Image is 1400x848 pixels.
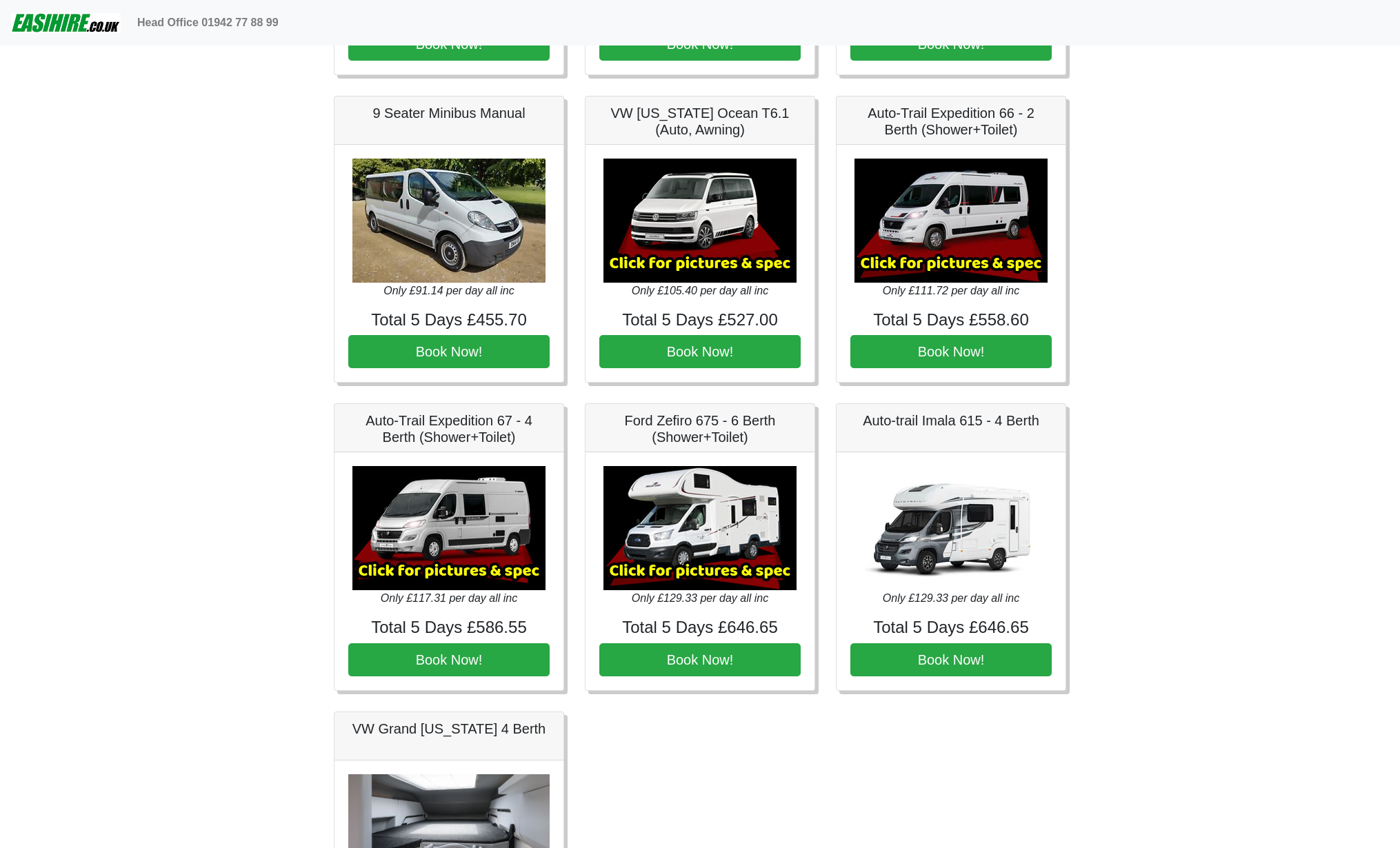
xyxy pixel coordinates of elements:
button: Book Now! [850,335,1052,368]
img: Auto-trail Imala 615 - 4 Berth [854,466,1048,590]
h4: Total 5 Days £646.65 [599,618,801,638]
i: Only £117.31 per day all inc [381,592,517,604]
h4: Total 5 Days £586.55 [348,618,550,638]
h5: VW Grand [US_STATE] 4 Berth [348,720,550,737]
h4: Total 5 Days £646.65 [850,618,1052,638]
i: Only £111.72 per day all inc [883,285,1019,296]
h4: Total 5 Days £527.00 [599,310,801,330]
i: Only £129.33 per day all inc [883,592,1019,604]
h5: Auto-Trail Expedition 67 - 4 Berth (Shower+Toilet) [348,412,550,445]
button: Book Now! [850,643,1052,676]
img: easihire_logo_small.png [11,9,121,37]
h5: Auto-Trail Expedition 66 - 2 Berth (Shower+Toilet) [850,105,1052,138]
i: Only £91.14 per day all inc [383,285,514,296]
a: Head Office 01942 77 88 99 [132,9,284,37]
button: Book Now! [599,335,801,368]
i: Only £105.40 per day all inc [632,285,768,296]
h5: Auto-trail Imala 615 - 4 Berth [850,412,1052,429]
h5: 9 Seater Minibus Manual [348,105,550,121]
img: Ford Zefiro 675 - 6 Berth (Shower+Toilet) [603,466,797,590]
button: Book Now! [348,335,550,368]
h4: Total 5 Days £455.70 [348,310,550,330]
h4: Total 5 Days £558.60 [850,310,1052,330]
img: VW California Ocean T6.1 (Auto, Awning) [603,159,797,283]
i: Only £129.33 per day all inc [632,592,768,604]
h5: Ford Zefiro 675 - 6 Berth (Shower+Toilet) [599,412,801,445]
button: Book Now! [599,643,801,676]
img: 9 Seater Minibus Manual [352,159,546,283]
button: Book Now! [348,643,550,676]
b: Head Office 01942 77 88 99 [137,17,279,28]
h5: VW [US_STATE] Ocean T6.1 (Auto, Awning) [599,105,801,138]
img: Auto-Trail Expedition 66 - 2 Berth (Shower+Toilet) [854,159,1048,283]
img: Auto-Trail Expedition 67 - 4 Berth (Shower+Toilet) [352,466,546,590]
